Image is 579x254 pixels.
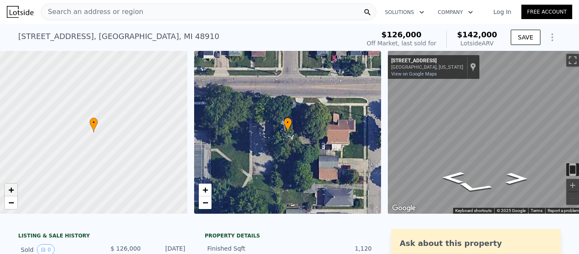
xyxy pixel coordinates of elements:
[566,192,579,205] button: Zoom out
[391,71,437,77] a: View on Google Maps
[199,184,212,196] a: Zoom in
[544,29,561,46] button: Show Options
[7,6,33,18] img: Lotside
[391,64,463,70] div: [GEOGRAPHIC_DATA], [US_STATE]
[289,244,372,253] div: 1,120
[199,196,212,209] a: Zoom out
[457,39,497,47] div: Lotside ARV
[470,62,476,72] a: Show location on map
[202,197,208,208] span: −
[205,232,374,239] div: Property details
[390,203,418,214] img: Google
[18,232,188,241] div: LISTING & SALE HISTORY
[89,119,98,126] span: •
[521,5,572,19] a: Free Account
[431,5,480,20] button: Company
[8,197,14,208] span: −
[381,30,422,39] span: $126,000
[566,163,579,176] button: Toggle motion tracking
[367,39,436,47] div: Off Market, last sold for
[511,30,540,45] button: SAVE
[5,196,17,209] a: Zoom out
[284,119,292,126] span: •
[378,5,431,20] button: Solutions
[202,184,208,195] span: +
[496,170,537,187] path: Go West, E Mt Hope Ave
[566,54,579,67] button: Toggle fullscreen view
[400,237,552,249] div: Ask about this property
[18,31,219,42] div: [STREET_ADDRESS] , [GEOGRAPHIC_DATA] , MI 48910
[566,179,579,192] button: Zoom in
[41,7,143,17] span: Search an address or region
[483,8,521,16] a: Log In
[5,184,17,196] a: Zoom in
[89,117,98,132] div: •
[455,208,492,214] button: Keyboard shortcuts
[531,208,543,213] a: Terms
[284,117,292,132] div: •
[390,203,418,214] a: Open this area in Google Maps (opens a new window)
[207,244,289,253] div: Finished Sqft
[497,208,526,213] span: © 2025 Google
[433,169,473,186] path: Go East, E Mt Hope Ave
[8,184,14,195] span: +
[391,58,463,64] div: [STREET_ADDRESS]
[443,179,504,196] path: Go North, Linval St
[457,30,497,39] span: $142,000
[111,245,141,252] span: $ 126,000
